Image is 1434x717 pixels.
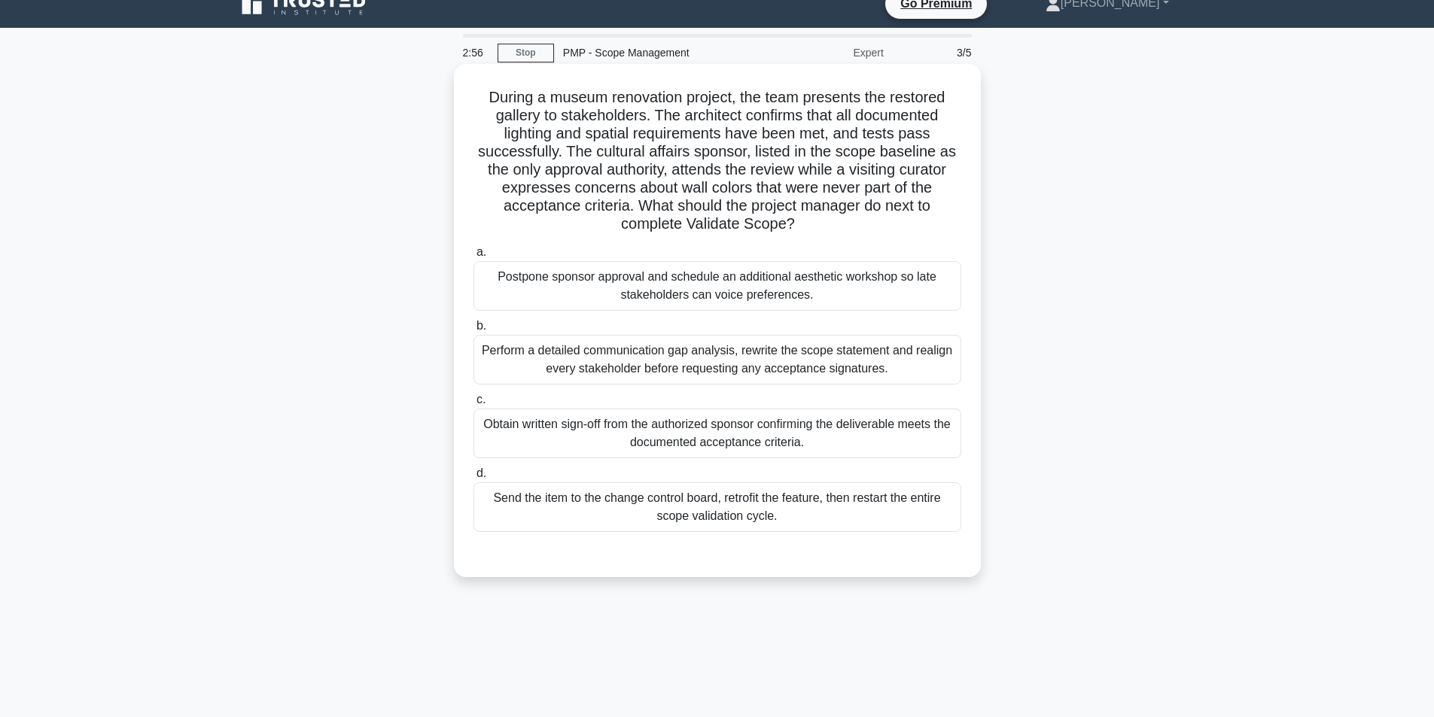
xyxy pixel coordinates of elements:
[476,319,486,332] span: b.
[473,335,961,384] div: Perform a detailed communication gap analysis, rewrite the scope statement and realign every stak...
[476,393,486,406] span: c.
[554,38,761,68] div: PMP - Scope Management
[454,38,498,68] div: 2:56
[473,482,961,532] div: Send the item to the change control board, retrofit the feature, then restart the entire scope va...
[893,38,981,68] div: 3/5
[476,466,486,479] span: d.
[473,261,961,311] div: Postpone sponsor approval and schedule an additional aesthetic workshop so late stakeholders can ...
[761,38,893,68] div: Expert
[473,409,961,458] div: Obtain written sign-off from the authorized sponsor confirming the deliverable meets the document...
[498,44,554,62] a: Stop
[476,245,486,258] span: a.
[472,88,963,234] h5: During a museum renovation project, the team presents the restored gallery to stakeholders. The a...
